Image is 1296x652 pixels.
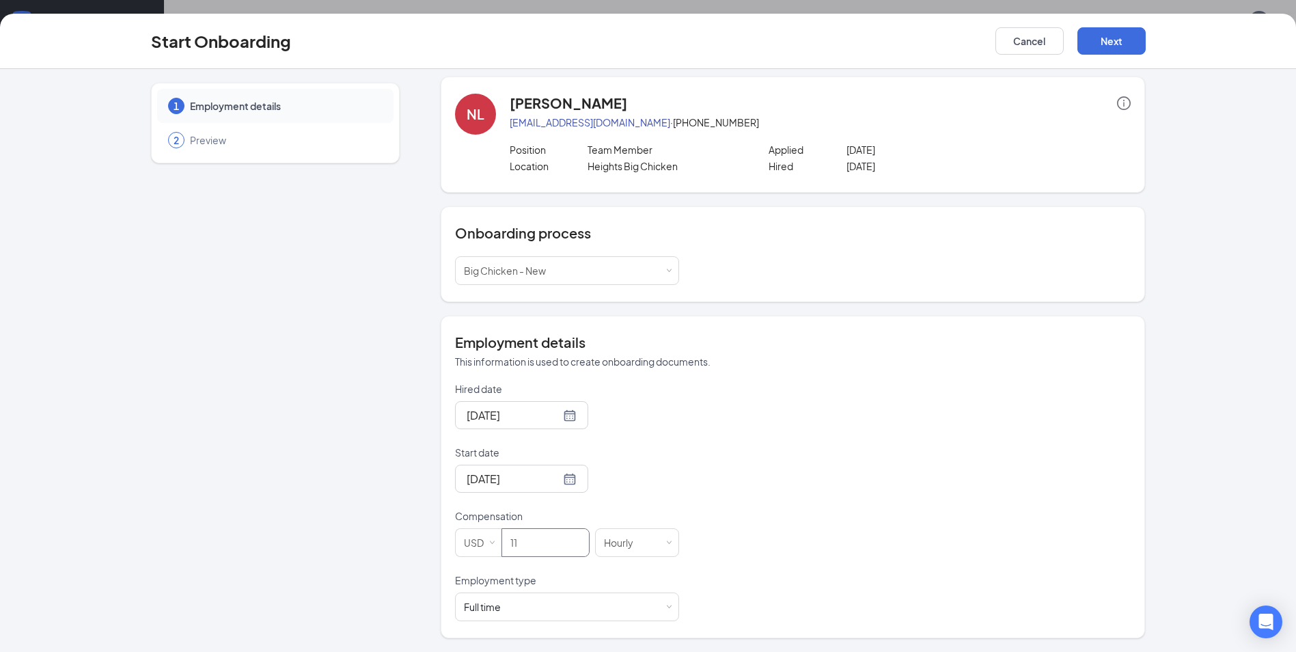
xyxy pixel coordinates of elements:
div: [object Object] [464,600,510,614]
div: [object Object] [464,257,555,284]
h4: Employment details [455,333,1131,352]
button: Next [1077,27,1146,55]
span: 2 [174,133,179,147]
p: [DATE] [846,159,1002,173]
button: Cancel [995,27,1064,55]
span: Preview [190,133,380,147]
p: Heights Big Chicken [588,159,743,173]
div: USD [464,529,493,556]
p: · [PHONE_NUMBER] [510,116,1131,129]
span: info-circle [1117,96,1131,110]
p: Employment type [455,573,679,587]
p: Hired date [455,382,679,396]
a: [EMAIL_ADDRESS][DOMAIN_NAME] [510,116,670,128]
p: Position [510,143,588,157]
div: Full time [464,600,501,614]
p: Applied [769,143,846,157]
p: Team Member [588,143,743,157]
input: Amount [502,529,589,556]
h3: Start Onboarding [151,29,291,53]
p: Location [510,159,588,173]
span: Big Chicken - New [464,264,546,277]
input: Aug 26, 2025 [467,407,560,424]
p: Hired [769,159,846,173]
input: Aug 28, 2025 [467,470,560,487]
p: Start date [455,446,679,459]
p: [DATE] [846,143,1002,157]
h4: [PERSON_NAME] [510,94,627,113]
div: Open Intercom Messenger [1250,606,1282,638]
span: Employment details [190,99,380,113]
div: NL [467,105,484,124]
p: Compensation [455,509,679,523]
p: This information is used to create onboarding documents. [455,355,1131,368]
h4: Onboarding process [455,223,1131,243]
div: Hourly [604,529,643,556]
span: 1 [174,99,179,113]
